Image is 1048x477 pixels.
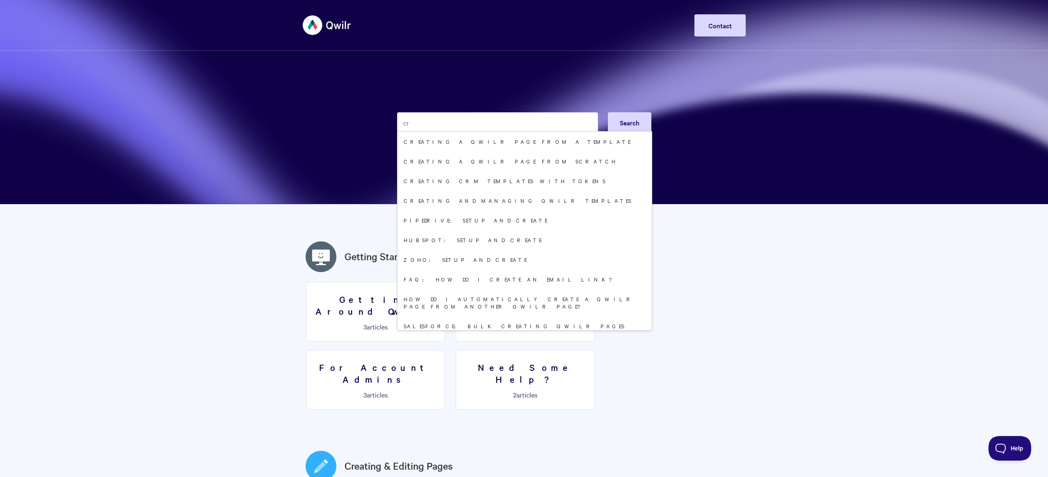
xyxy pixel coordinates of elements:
a: Creating CRM Templates with Tokens [397,171,652,191]
a: Creating a Qwilr Page from a Template [397,132,652,151]
img: Qwilr Help Center [303,10,352,41]
a: Contact [694,14,746,36]
h3: Need Some Help? [461,361,589,385]
a: Creating a Qwilr Page from Scratch [397,151,652,171]
span: Search [620,118,639,127]
p: articles [311,391,440,398]
span: 2 [513,390,516,399]
a: HubSpot: Setup and Create [397,230,652,250]
a: FAQ: How do I create an email link? [397,269,652,289]
a: Getting Around Qwilr 3articles [306,282,445,342]
input: Search the knowledge base [397,112,598,133]
button: Search [608,112,651,133]
span: 3 [363,390,367,399]
a: Creating & Editing Pages [345,459,453,473]
h3: For Account Admins [311,361,440,385]
p: articles [311,323,440,330]
a: Salesforce: Bulk Creating Qwilr Pages [397,316,652,336]
a: Zoho: Setup and Create [397,250,652,269]
h3: Getting Around Qwilr [311,293,440,317]
a: Need Some Help? 2articles [456,350,595,410]
a: Getting Started [345,249,412,264]
iframe: Toggle Customer Support [989,436,1032,461]
a: How do I automatically create a Qwilr page from another Qwilr page? [397,289,652,316]
span: 3 [363,322,367,331]
p: articles [461,391,589,398]
a: Creating and managing Qwilr Templates [397,191,652,210]
a: For Account Admins 3articles [306,350,445,410]
a: Pipedrive: Setup and Create [397,210,652,230]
